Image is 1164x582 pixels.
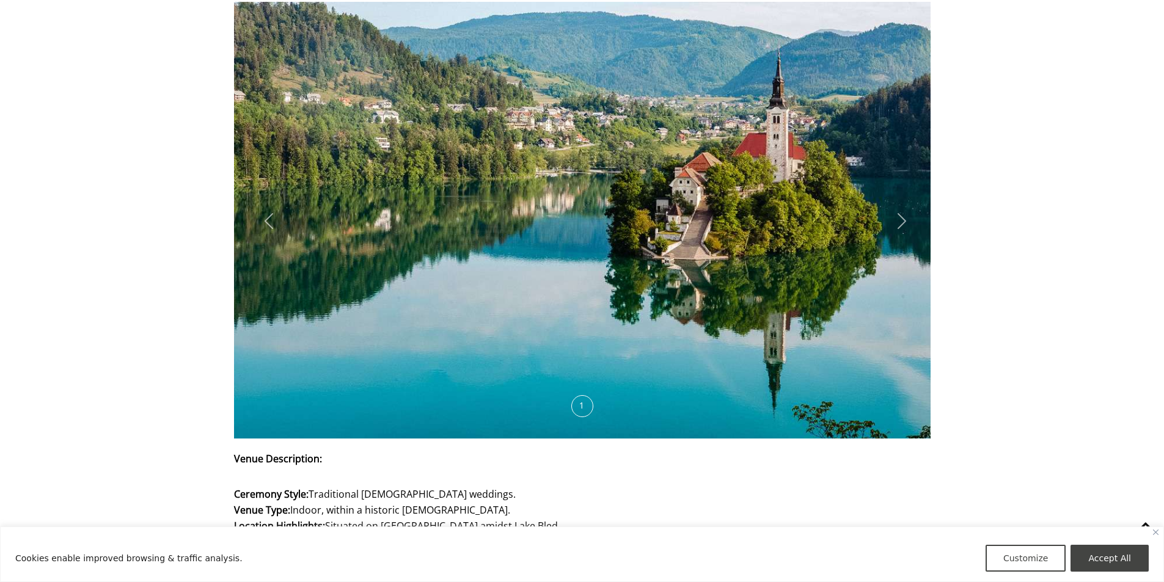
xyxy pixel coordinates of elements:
[986,545,1066,572] button: Customize
[234,503,290,517] strong: Venue Type:
[1153,529,1159,535] img: Close
[15,551,243,566] p: Cookies enable improved browsing & traffic analysis.
[234,452,322,465] strong: Venue Description:
[579,399,585,411] span: 1
[234,518,931,534] li: Situated on [GEOGRAPHIC_DATA] amidst Lake Bled.
[1071,545,1149,572] button: Accept All
[234,486,931,502] li: Traditional [DEMOGRAPHIC_DATA] weddings.
[234,487,309,501] strong: Ceremony Style:
[234,502,931,518] li: Indoor, within a historic [DEMOGRAPHIC_DATA].
[234,519,325,533] strong: Location Highlights:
